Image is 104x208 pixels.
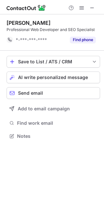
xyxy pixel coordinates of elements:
button: Notes [7,132,100,141]
button: save-profile-one-click [7,56,100,68]
button: Add to email campaign [7,103,100,115]
span: Send email [18,90,43,96]
span: Find work email [17,120,97,126]
img: ContactOut v5.3.10 [7,4,46,12]
button: Send email [7,87,100,99]
span: Notes [17,133,97,139]
button: AI write personalized message [7,72,100,83]
button: Find work email [7,119,100,128]
span: Add to email campaign [18,106,70,111]
div: Professional Web Developer and SEO Specialist [7,27,100,33]
div: Save to List / ATS / CRM [18,59,89,64]
button: Reveal Button [70,37,96,43]
span: AI write personalized message [18,75,88,80]
div: [PERSON_NAME] [7,20,51,26]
